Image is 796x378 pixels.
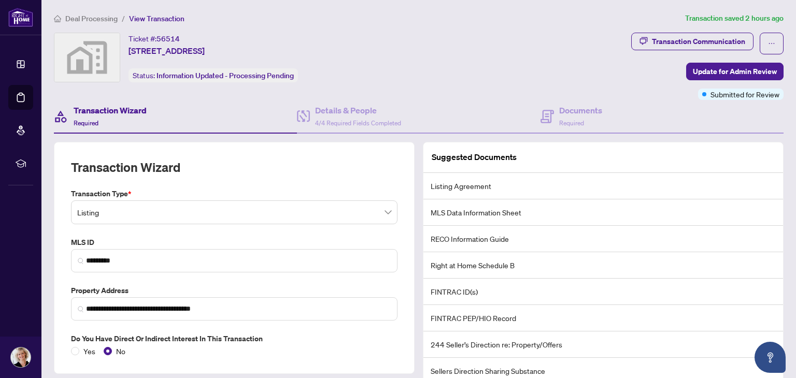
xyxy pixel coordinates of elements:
button: Update for Admin Review [686,63,784,80]
label: Do you have direct or indirect interest in this transaction [71,333,397,344]
h4: Documents [559,104,602,117]
img: search_icon [78,306,84,312]
li: 244 Seller’s Direction re: Property/Offers [423,331,783,358]
div: Ticket #: [129,33,180,45]
li: FINTRAC PEP/HIO Record [423,305,783,331]
span: Yes [79,345,99,357]
img: search_icon [78,258,84,264]
li: FINTRAC ID(s) [423,279,783,305]
button: Transaction Communication [631,33,754,50]
span: View Transaction [129,14,184,23]
label: MLS ID [71,237,397,248]
article: Suggested Documents [432,151,517,164]
span: No [112,345,130,357]
span: Update for Admin Review [693,63,777,80]
li: MLS Data Information Sheet [423,199,783,226]
li: Listing Agreement [423,173,783,199]
img: svg%3e [54,33,120,82]
span: Required [559,119,584,127]
h4: Transaction Wizard [74,104,147,117]
span: Submitted for Review [710,89,779,100]
h2: Transaction Wizard [71,159,180,176]
span: Deal Processing [65,14,118,23]
li: Right at Home Schedule B [423,252,783,279]
span: [STREET_ADDRESS] [129,45,205,57]
span: home [54,15,61,22]
img: logo [8,8,33,27]
label: Property Address [71,285,397,296]
li: / [122,12,125,24]
li: RECO Information Guide [423,226,783,252]
div: Transaction Communication [652,33,745,50]
span: Listing [77,202,391,222]
span: 56514 [157,34,180,43]
label: Transaction Type [71,188,397,199]
img: Profile Icon [11,347,31,367]
h4: Details & People [315,104,401,117]
span: Required [74,119,98,127]
div: Status: [129,68,298,82]
span: Information Updated - Processing Pending [157,71,294,80]
span: 4/4 Required Fields Completed [315,119,401,127]
article: Transaction saved 2 hours ago [685,12,784,24]
button: Open asap [755,342,786,373]
span: ellipsis [768,40,775,47]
